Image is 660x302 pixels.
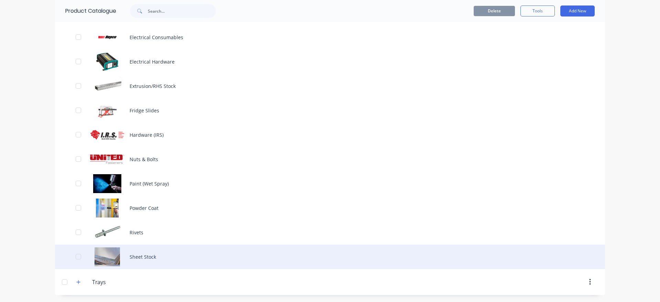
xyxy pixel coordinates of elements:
div: Fridge SlidesFridge Slides [55,98,605,123]
div: Hardware (IRS)Hardware (IRS) [55,123,605,147]
button: Add New [560,5,595,16]
div: Paint (Wet Spray)Paint (Wet Spray) [55,171,605,196]
input: Enter category name [92,278,174,286]
button: Delete [474,6,515,16]
input: Search... [148,4,216,18]
div: Electrical ConsumablesElectrical Consumables [55,25,605,49]
div: Powder CoatPowder Coat [55,196,605,220]
div: Electrical HardwareElectrical Hardware [55,49,605,74]
div: Nuts & BoltsNuts & Bolts [55,147,605,171]
div: RivetsRivets [55,220,605,245]
div: Extrusion/RHS StockExtrusion/RHS Stock [55,74,605,98]
button: Tools [520,5,555,16]
div: Sheet StockSheet Stock [55,245,605,269]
